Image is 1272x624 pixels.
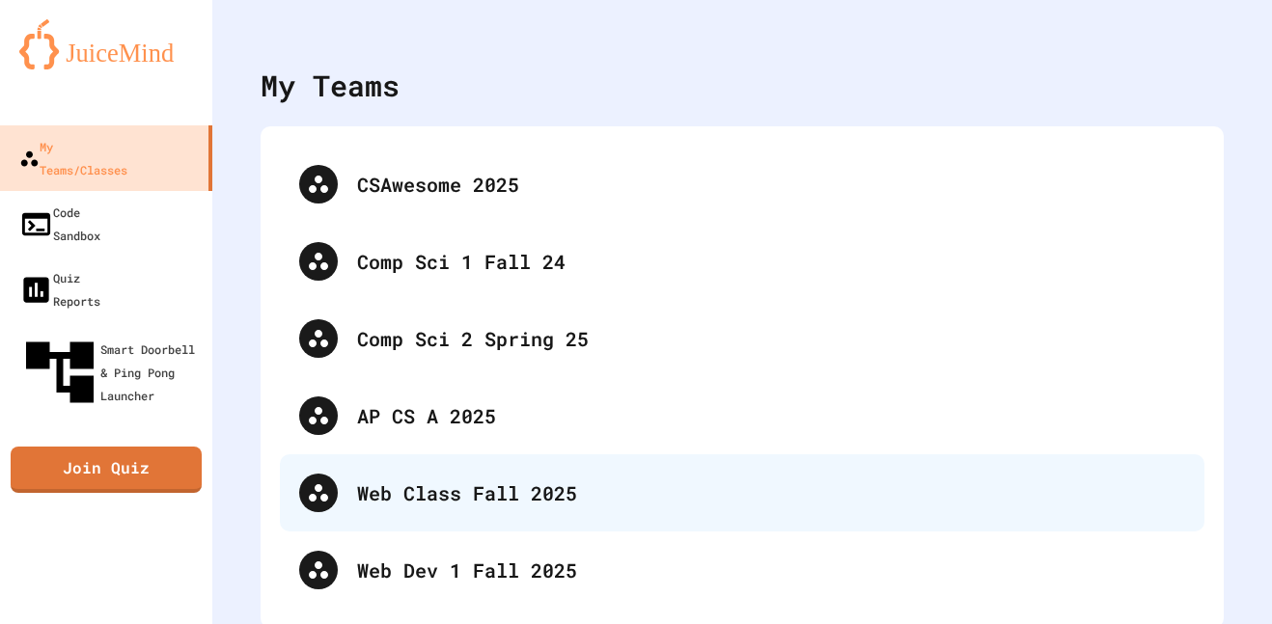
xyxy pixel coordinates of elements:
[19,266,100,312] div: Quiz Reports
[280,531,1204,609] div: Web Dev 1 Fall 2025
[280,454,1204,531] div: Web Class Fall 2025
[280,300,1204,377] div: Comp Sci 2 Spring 25
[261,64,400,107] div: My Teams
[19,332,205,413] div: Smart Doorbell & Ping Pong Launcher
[357,478,1185,507] div: Web Class Fall 2025
[357,556,1185,584] div: Web Dev 1 Fall 2025
[11,447,202,493] a: Join Quiz
[280,377,1204,454] div: AP CS A 2025
[19,201,100,247] div: Code Sandbox
[280,146,1204,223] div: CSAwesome 2025
[19,19,193,69] img: logo-orange.svg
[19,135,127,181] div: My Teams/Classes
[357,170,1185,199] div: CSAwesome 2025
[357,324,1185,353] div: Comp Sci 2 Spring 25
[280,223,1204,300] div: Comp Sci 1 Fall 24
[357,401,1185,430] div: AP CS A 2025
[357,247,1185,276] div: Comp Sci 1 Fall 24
